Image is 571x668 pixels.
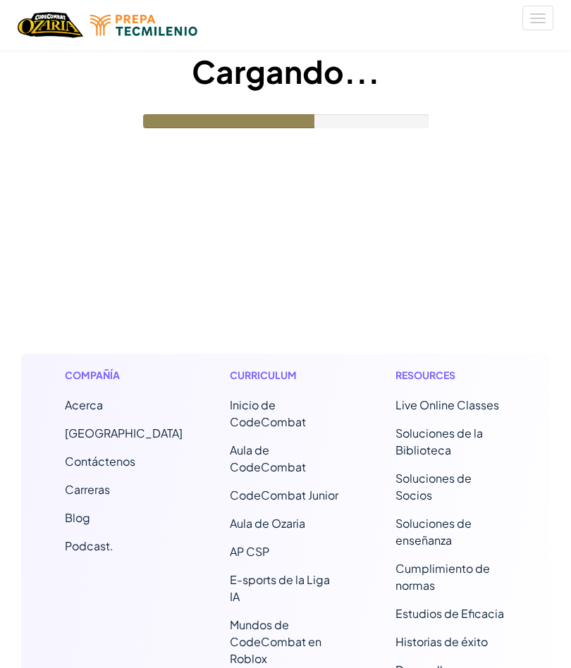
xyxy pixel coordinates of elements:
a: Aula de Ozaria [230,516,305,531]
a: Acerca [65,397,103,412]
a: Podcast. [65,538,113,553]
a: [GEOGRAPHIC_DATA] [65,426,183,440]
span: Contáctenos [65,454,135,469]
a: Blog [65,510,90,525]
img: Home [18,11,83,39]
img: Tecmilenio logo [90,15,197,36]
a: Aula de CodeCombat [230,443,306,474]
a: CodeCombat Junior [230,488,338,502]
h1: Resources [395,368,507,383]
a: Soluciones de la Biblioteca [395,426,483,457]
a: E-sports de la Liga IA [230,572,330,604]
a: Live Online Classes [395,397,499,412]
a: Mundos de CodeCombat en Roblox [230,617,321,666]
a: Ozaria by CodeCombat logo [18,11,83,39]
a: Carreras [65,482,110,497]
a: Estudios de Eficacia [395,606,504,621]
a: AP CSP [230,544,269,559]
a: Soluciones de Socios [395,471,472,502]
span: Inicio de CodeCombat [230,397,306,429]
a: Historias de éxito [395,634,488,649]
h1: Curriculum [230,368,341,383]
h1: Compañía [65,368,176,383]
a: Soluciones de enseñanza [395,516,472,548]
a: Cumplimiento de normas [395,561,490,593]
